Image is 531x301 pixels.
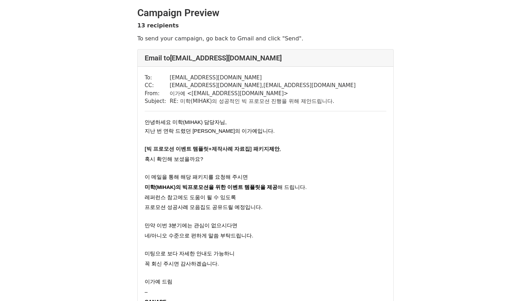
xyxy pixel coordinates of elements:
h4: Email to [EMAIL_ADDRESS][DOMAIN_NAME] [145,54,386,62]
h2: Campaign Preview [137,7,394,19]
span: 레퍼런스 참고에도 도움이 될 수 있도록 [145,195,236,200]
span: [빅 프로모션 이벤트 템플릿+제작사례 자료집] 패키지 [145,146,269,152]
span: , [280,146,281,152]
span: 안녕하세요 미학(MIHAK) 담당자님, [145,119,227,125]
td: [EMAIL_ADDRESS][DOMAIN_NAME] [170,74,355,82]
td: Subject: [145,97,170,105]
span: 이가예 드림 [145,279,172,284]
td: 이가예 < [EMAIL_ADDRESS][DOMAIN_NAME] > [170,90,355,98]
td: CC: [145,81,170,90]
span: 제안 [269,146,280,152]
span: 미학(MIHAK)의 빅프로모션을 위한 이벤트 템플릿을 제공 [145,184,277,190]
span: 네/아니오 수준으로 편하게 말씀 부탁드립니다. [145,233,253,238]
span: 프로모션 성공사례 모음집도 공유드릴 예정입니다. [145,204,262,210]
span: 지난 번 연락 드렸던 [PERSON_NAME]의 이가예입니다. [145,128,275,134]
span: 만약 이번 3분기에는 관심이 없으시다면 [145,223,237,228]
td: To: [145,74,170,82]
strong: 13 recipients [137,22,179,29]
span: 해 드립니다. [277,184,307,190]
span: 혹시 확인해 보셨을까요? [145,156,203,162]
span: 이 메일을 통해 해당 패키지를 요청해 주시면 [145,174,248,180]
span: 꼭 회신 주시면 감사하겠습니다. [145,261,219,267]
span: – [145,289,147,295]
td: From: [145,90,170,98]
span: 미팅으로 보다 자세한 안내도 가능하니 [145,251,235,256]
td: [EMAIL_ADDRESS][DOMAIN_NAME] , [EMAIL_ADDRESS][DOMAIN_NAME] [170,81,355,90]
p: To send your campaign, go back to Gmail and click "Send". [137,35,394,42]
td: RE: 미학(MIHAK)의 성공적인 빅 프로모션 진행을 위해 제안드립니다. [170,97,355,105]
